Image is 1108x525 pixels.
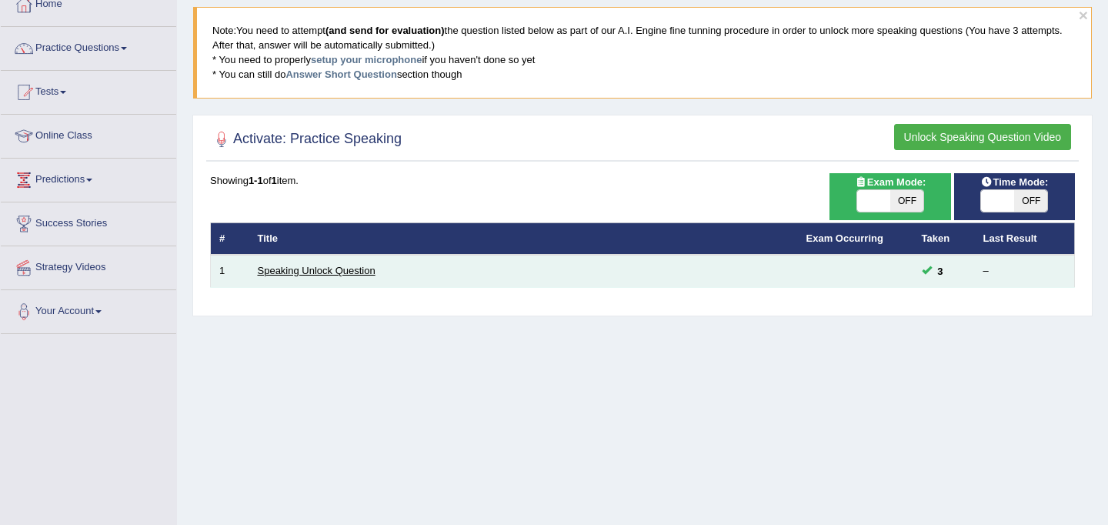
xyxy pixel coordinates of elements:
span: OFF [1014,190,1047,212]
a: Practice Questions [1,27,176,65]
b: (and send for evaluation) [325,25,445,36]
blockquote: You need to attempt the question listed below as part of our A.I. Engine fine tunning procedure i... [193,7,1092,98]
span: Note: [212,25,236,36]
a: Tests [1,71,176,109]
b: 1 [272,175,277,186]
a: Strategy Videos [1,246,176,285]
a: Predictions [1,159,176,197]
span: Time Mode: [974,174,1054,190]
a: Success Stories [1,202,176,241]
button: × [1079,7,1088,23]
a: Speaking Unlock Question [258,265,375,276]
span: OFF [890,190,923,212]
span: Exam Mode: [849,174,932,190]
div: Show exams occurring in exams [829,173,950,220]
th: Last Result [975,222,1075,255]
a: Your Account [1,290,176,329]
button: Unlock Speaking Question Video [894,124,1071,150]
a: Exam Occurring [806,232,883,244]
th: Title [249,222,798,255]
div: – [983,264,1066,279]
span: You can still take this question [932,263,949,279]
a: Answer Short Question [285,69,396,80]
b: 1-1 [249,175,263,186]
div: Showing of item. [210,173,1075,188]
a: Online Class [1,115,176,153]
td: 1 [211,255,249,287]
h2: Activate: Practice Speaking [210,128,402,151]
th: # [211,222,249,255]
a: setup your microphone [311,54,422,65]
th: Taken [913,222,975,255]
